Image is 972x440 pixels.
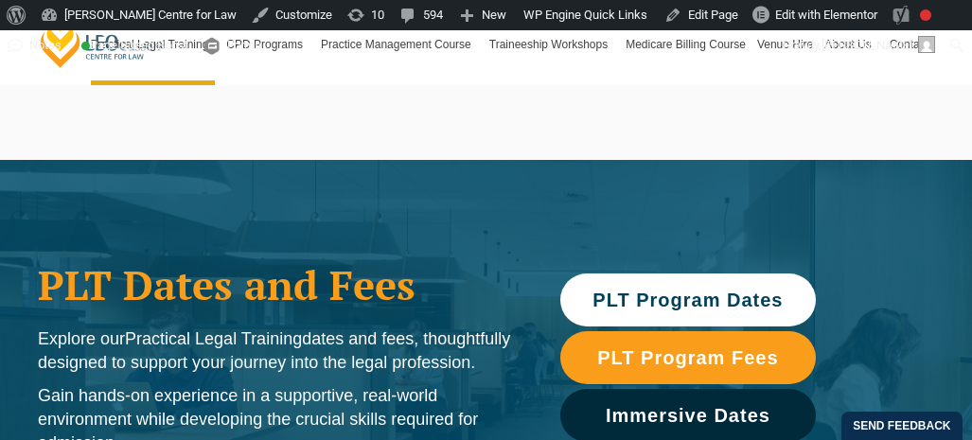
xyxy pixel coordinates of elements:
a: Medicare Billing Course [620,4,751,85]
span: PLT Program Dates [592,290,783,309]
a: Howdy, [776,30,943,61]
a: Venue Hire [751,4,819,85]
span: [PERSON_NAME] [822,38,912,52]
a: Traineeship Workshops [484,4,620,85]
a: Page Speed Boost [69,30,196,61]
span: Forms [227,30,261,61]
a: PLT Program Dates [560,273,816,326]
h1: PLT Dates and Fees [38,261,522,308]
span: Edit with Elementor [775,8,877,22]
span: Immersive Dates [606,406,770,425]
span: Practical Legal Training [125,329,302,348]
div: Focus keyphrase not set [920,9,931,21]
a: PLT Program Fees [560,331,816,384]
iframe: LiveChat chat widget [661,240,925,393]
a: Practice Management Course [315,4,484,85]
p: Explore our dates and fees, thoughtfully designed to support your journey into the legal profession. [38,327,522,375]
span: PLT Program Fees [597,348,778,367]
